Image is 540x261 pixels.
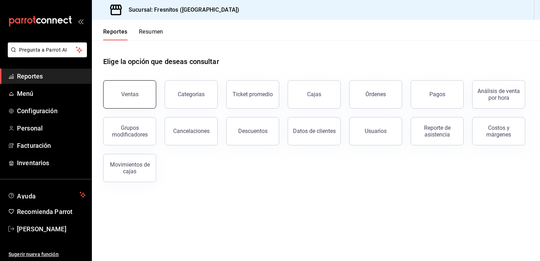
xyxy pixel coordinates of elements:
button: Ventas [103,80,156,109]
button: Grupos modificadores [103,117,156,145]
div: Costos y márgenes [477,124,521,138]
button: Reportes [103,28,128,40]
button: Costos y márgenes [472,117,525,145]
h1: Elige la opción que deseas consultar [103,56,219,67]
div: Movimientos de cajas [108,161,152,175]
span: Personal [17,123,86,133]
div: navigation tabs [103,28,163,40]
div: Grupos modificadores [108,124,152,138]
button: Pagos [411,80,464,109]
div: Cajas [307,91,321,98]
div: Categorías [178,91,205,98]
span: Reportes [17,71,86,81]
span: Pregunta a Parrot AI [19,46,76,54]
h3: Sucursal: Fresnitos ([GEOGRAPHIC_DATA]) [123,6,239,14]
button: Usuarios [349,117,402,145]
button: Categorías [165,80,218,109]
div: Descuentos [238,128,268,134]
span: Inventarios [17,158,86,168]
button: Descuentos [226,117,279,145]
button: Órdenes [349,80,402,109]
a: Pregunta a Parrot AI [5,51,87,59]
button: Movimientos de cajas [103,154,156,182]
span: Configuración [17,106,86,116]
button: Datos de clientes [288,117,341,145]
button: Resumen [139,28,163,40]
div: Reporte de asistencia [415,124,459,138]
div: Cancelaciones [173,128,210,134]
span: Sugerir nueva función [8,251,86,258]
div: Análisis de venta por hora [477,88,521,101]
button: open_drawer_menu [78,18,83,24]
span: Ayuda [17,191,77,199]
div: Ventas [121,91,139,98]
div: Usuarios [365,128,387,134]
button: Cancelaciones [165,117,218,145]
button: Pregunta a Parrot AI [8,42,87,57]
span: Facturación [17,141,86,150]
div: Datos de clientes [293,128,336,134]
div: Pagos [429,91,445,98]
button: Cajas [288,80,341,109]
span: Recomienda Parrot [17,207,86,216]
button: Reporte de asistencia [411,117,464,145]
button: Análisis de venta por hora [472,80,525,109]
span: [PERSON_NAME] [17,224,86,234]
div: Ticket promedio [233,91,273,98]
button: Ticket promedio [226,80,279,109]
span: Menú [17,89,86,98]
div: Órdenes [365,91,386,98]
